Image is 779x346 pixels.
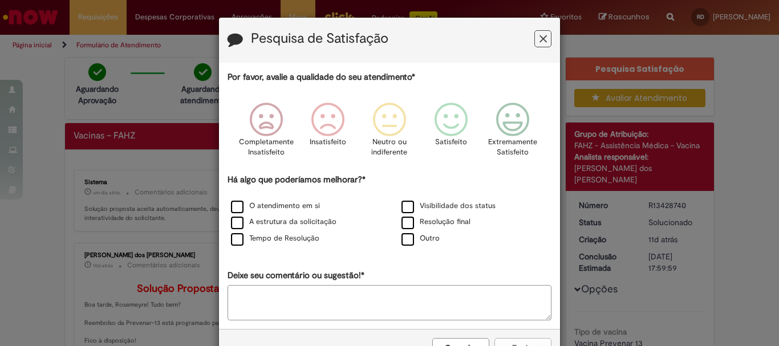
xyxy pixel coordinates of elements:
label: Pesquisa de Satisfação [251,31,388,46]
label: Tempo de Resolução [231,233,319,244]
label: O atendimento em si [231,201,320,211]
label: Visibilidade dos status [401,201,496,211]
div: Neutro ou indiferente [360,94,419,172]
p: Extremamente Satisfeito [488,137,537,158]
p: Completamente Insatisfeito [239,137,294,158]
div: Completamente Insatisfeito [237,94,295,172]
label: Deixe seu comentário ou sugestão!* [228,270,364,282]
p: Satisfeito [435,137,467,148]
label: Por favor, avalie a qualidade do seu atendimento* [228,71,415,83]
div: Satisfeito [422,94,480,172]
label: A estrutura da solicitação [231,217,336,227]
label: Resolução final [401,217,470,227]
p: Insatisfeito [310,137,346,148]
div: Há algo que poderíamos melhorar?* [228,174,551,247]
p: Neutro ou indiferente [369,137,410,158]
div: Extremamente Satisfeito [484,94,542,172]
div: Insatisfeito [299,94,357,172]
label: Outro [401,233,440,244]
